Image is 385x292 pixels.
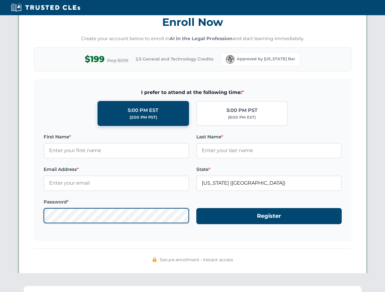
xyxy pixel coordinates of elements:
[160,256,233,263] span: Secure enrollment • Instant access
[228,114,256,120] div: (8:00 PM EST)
[128,106,159,114] div: 5:00 PM EST
[85,52,105,66] span: $199
[44,166,189,173] label: Email Address
[107,57,128,64] span: Reg $299
[152,257,157,262] img: 🔒
[196,133,342,141] label: Last Name
[226,55,234,64] img: Florida Bar
[34,12,351,32] h3: Enroll Now
[44,133,189,141] label: First Name
[44,176,189,191] input: Enter your email
[9,3,82,12] img: Trusted CLEs
[34,35,351,42] p: Create your account below to enroll in and start learning immediately.
[196,166,342,173] label: State
[44,198,189,206] label: Password
[196,176,342,191] input: Florida (FL)
[136,56,213,62] span: 2.5 General and Technology Credits
[226,106,258,114] div: 5:00 PM PST
[196,143,342,158] input: Enter your last name
[196,208,342,224] button: Register
[169,36,233,41] strong: AI in the Legal Profession
[44,89,342,96] span: I prefer to attend at the following time:
[44,143,189,158] input: Enter your first name
[237,56,295,62] span: Approved by [US_STATE] Bar
[130,114,157,120] div: (2:00 PM PST)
